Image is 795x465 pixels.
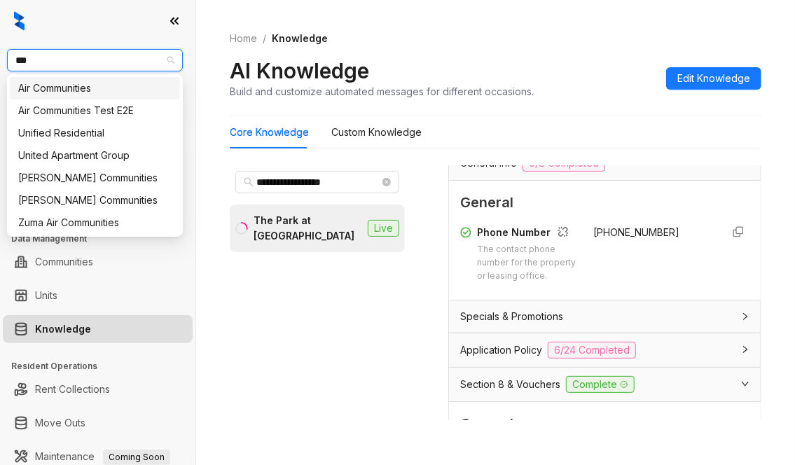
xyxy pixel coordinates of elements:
[230,84,534,99] div: Build and customize automated messages for different occasions.
[460,377,560,392] span: Section 8 & Vouchers
[10,99,180,122] div: Air Communities Test E2E
[10,211,180,234] div: Zuma Air Communities
[460,309,563,324] span: Specials & Promotions
[11,233,195,245] h3: Data Management
[566,376,635,393] span: Complete
[460,413,749,435] span: General
[741,380,749,388] span: expanded
[18,125,172,141] div: Unified Residential
[3,94,193,122] li: Leads
[382,178,391,186] span: close-circle
[3,154,193,182] li: Leasing
[368,220,399,237] span: Live
[35,315,91,343] a: Knowledge
[14,11,25,31] img: logo
[244,177,254,187] span: search
[449,333,761,367] div: Application Policy6/24 Completed
[477,243,577,283] div: The contact phone number for the property or leasing office.
[103,450,170,465] span: Coming Soon
[3,248,193,276] li: Communities
[18,193,172,208] div: [PERSON_NAME] Communities
[449,368,761,401] div: Section 8 & VouchersComplete
[594,226,680,238] span: [PHONE_NUMBER]
[477,225,577,243] div: Phone Number
[741,345,749,354] span: collapsed
[460,192,749,214] span: General
[18,170,172,186] div: [PERSON_NAME] Communities
[666,67,761,90] button: Edit Knowledge
[35,248,93,276] a: Communities
[10,77,180,99] div: Air Communities
[18,215,172,230] div: Zuma Air Communities
[227,31,260,46] a: Home
[35,375,110,403] a: Rent Collections
[18,148,172,163] div: United Apartment Group
[3,282,193,310] li: Units
[548,342,636,359] span: 6/24 Completed
[254,213,362,244] div: The Park at [GEOGRAPHIC_DATA]
[35,409,85,437] a: Move Outs
[3,409,193,437] li: Move Outs
[18,81,172,96] div: Air Communities
[460,342,542,358] span: Application Policy
[331,125,422,140] div: Custom Knowledge
[10,167,180,189] div: Villa Serena Communities
[3,315,193,343] li: Knowledge
[11,360,195,373] h3: Resident Operations
[3,375,193,403] li: Rent Collections
[677,71,750,86] span: Edit Knowledge
[10,144,180,167] div: United Apartment Group
[741,312,749,321] span: collapsed
[230,125,309,140] div: Core Knowledge
[263,31,266,46] li: /
[10,122,180,144] div: Unified Residential
[449,300,761,333] div: Specials & Promotions
[272,32,328,44] span: Knowledge
[10,189,180,211] div: Villa Serena Communities
[18,103,172,118] div: Air Communities Test E2E
[35,282,57,310] a: Units
[230,57,369,84] h2: AI Knowledge
[3,188,193,216] li: Collections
